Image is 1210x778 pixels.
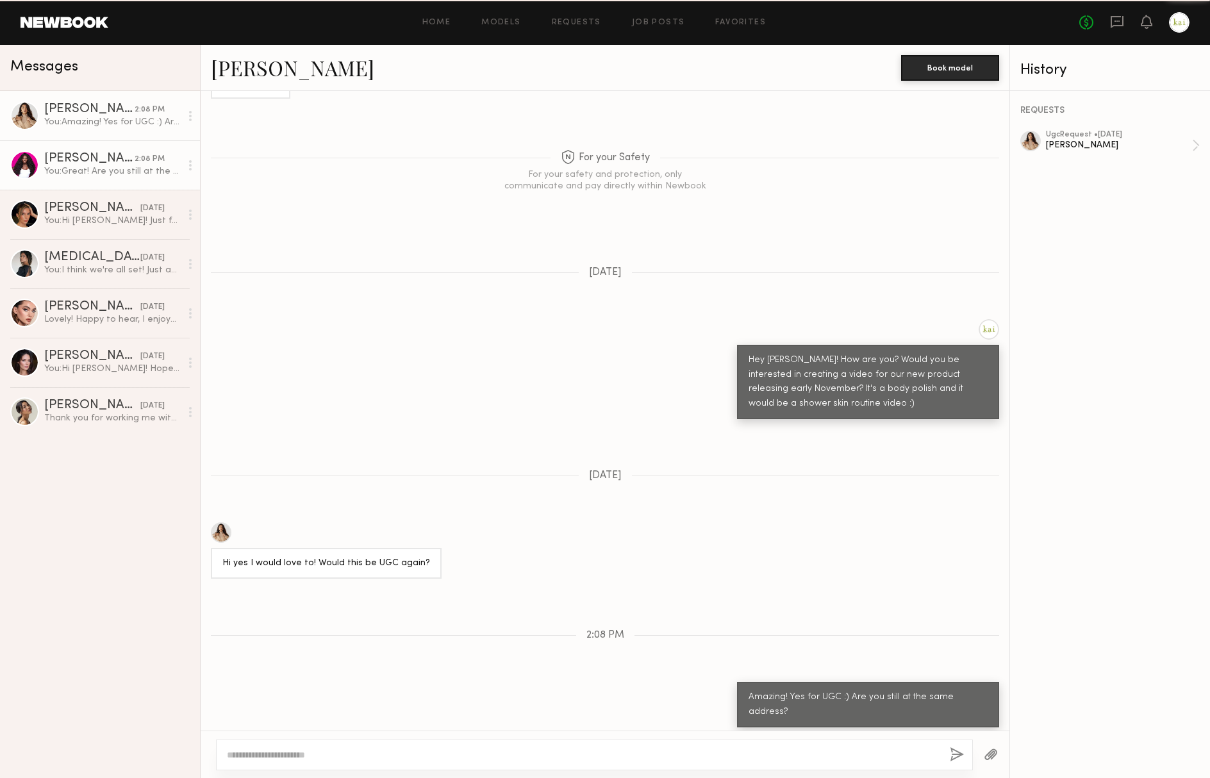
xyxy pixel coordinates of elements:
div: [PERSON_NAME] [44,103,135,116]
div: [DATE] [140,203,165,215]
span: [DATE] [589,267,622,278]
div: Amazing! Yes for UGC :) Are you still at the same address? [749,690,988,720]
div: You: Amazing! Yes for UGC :) Are you still at the same address? [44,116,181,128]
div: 2:08 PM [135,104,165,116]
div: You: I think we're all set! Just approved the content. Let me know if you need anything else :) [44,264,181,276]
div: [PERSON_NAME] [1046,139,1192,151]
a: Requests [552,19,601,27]
span: 2:08 PM [586,630,624,641]
div: [PERSON_NAME] [44,153,135,165]
a: Favorites [715,19,766,27]
a: Home [422,19,451,27]
a: Book model [901,62,999,72]
a: [PERSON_NAME] [211,54,374,81]
div: [PERSON_NAME] [44,202,140,215]
span: [DATE] [589,470,622,481]
div: Lovely! Happy to hear, I enjoyed your products :) @lauradennis__ [44,313,181,326]
div: REQUESTS [1020,106,1200,115]
div: You: Hi [PERSON_NAME]! Hope you are doing well! Reaching out to explore opportunities to create o... [44,363,181,375]
div: [MEDICAL_DATA][PERSON_NAME] [44,251,140,264]
span: Messages [10,60,78,74]
div: [DATE] [140,252,165,264]
div: 2:08 PM [135,153,165,165]
div: Hi yes I would love to! Would this be UGC again? [222,556,430,571]
a: ugcRequest •[DATE][PERSON_NAME] [1046,131,1200,160]
div: History [1020,63,1200,78]
div: For your safety and protection, only communicate and pay directly within Newbook [502,169,708,192]
div: Hey [PERSON_NAME]! How are you? Would you be interested in creating a video for our new product r... [749,353,988,412]
div: You: Great! Are you still at the same address? [44,165,181,178]
div: [DATE] [140,351,165,363]
div: ugc Request • [DATE] [1046,131,1192,139]
div: Thank you for working me with! It was a pleasure (: [44,412,181,424]
button: Book model [901,55,999,81]
a: Job Posts [632,19,685,27]
a: Models [481,19,520,27]
div: [DATE] [140,400,165,412]
span: For your Safety [561,150,650,166]
div: [PERSON_NAME] [44,350,140,363]
div: You: Hi [PERSON_NAME]! Just following up on this! Lmk if you have any questions. [44,215,181,227]
div: [PERSON_NAME] [44,301,140,313]
div: [PERSON_NAME] [44,399,140,412]
div: [DATE] [140,301,165,313]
